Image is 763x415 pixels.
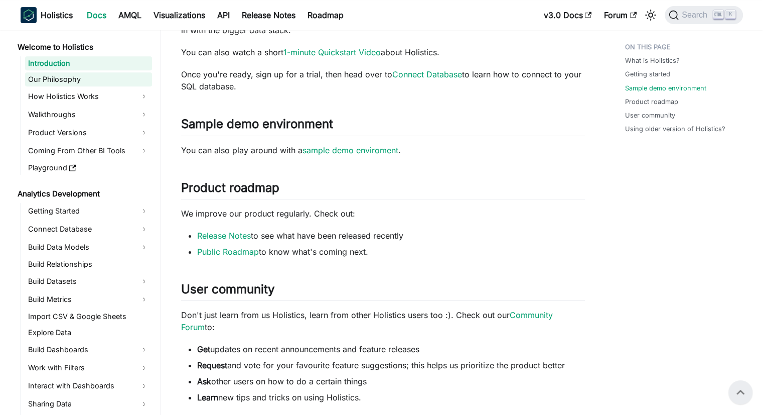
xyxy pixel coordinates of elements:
[625,111,675,120] a: User community
[665,6,742,24] button: Search (Ctrl+K)
[197,247,259,257] a: Public Roadmap
[625,69,670,79] a: Getting started
[147,7,211,23] a: Visualizations
[181,68,585,92] p: Once you're ready, sign up for a trial, then head over to to learn how to connect to your SQL dat...
[81,7,112,23] a: Docs
[25,125,152,141] a: Product Versions
[392,69,462,79] a: Connect Database
[25,291,152,307] a: Build Metrics
[25,257,152,271] a: Build Relationships
[197,360,227,370] strong: Request
[15,187,152,201] a: Analytics Development
[25,273,152,289] a: Build Datasets
[302,145,398,155] a: sample demo enviroment
[197,391,585,403] li: new tips and tricks on using Holistics.
[41,9,73,21] b: Holistics
[625,124,725,134] a: Using older version of Holistics?
[25,107,152,123] a: Walkthroughs
[181,46,585,58] p: You can also watch a short about Holistics.
[25,203,152,219] a: Getting Started
[25,239,152,255] a: Build Data Models
[197,230,585,242] li: to see what have been released recently
[11,30,161,415] nav: Docs sidebar
[197,376,211,386] strong: Ask
[21,7,73,23] a: HolisticsHolistics
[625,83,706,93] a: Sample demo environment
[197,392,218,402] strong: Learn
[197,343,585,355] li: updates on recent announcements and feature releases
[197,246,585,258] li: to know what's coming next.
[181,310,553,332] a: Community Forum
[679,11,713,20] span: Search
[25,396,152,412] a: Sharing Data
[197,359,585,371] li: and vote for your favourite feature suggestions; this helps us prioritize the product better
[25,72,152,86] a: Our Philosophy
[25,143,152,159] a: Coming From Other BI Tools
[181,117,585,136] h2: Sample demo environment
[181,144,585,156] p: You can also play around with a .
[625,56,680,65] a: What is Holistics?
[283,47,381,57] a: 1-minute Quickstart Video
[236,7,301,23] a: Release Notes
[598,7,643,23] a: Forum
[25,309,152,324] a: Import CSV & Google Sheets
[25,378,152,394] a: Interact with Dashboards
[197,344,210,354] strong: Get
[197,231,251,241] a: Release Notes
[211,7,236,23] a: API
[25,56,152,70] a: Introduction
[15,40,152,54] a: Welcome to Holistics
[181,309,585,333] p: Don't just learn from us Holistics, learn from other Holistics users too :). Check out our to:
[728,380,752,404] button: Scroll back to top
[643,7,659,23] button: Switch between dark and light mode (currently light mode)
[181,282,585,301] h2: User community
[725,10,735,19] kbd: K
[301,7,350,23] a: Roadmap
[25,360,152,376] a: Work with Filters
[25,326,152,340] a: Explore Data
[181,180,585,199] h2: Product roadmap
[625,97,678,107] a: Product roadmap
[21,7,37,23] img: Holistics
[197,375,585,387] li: other users on how to do a certain things
[25,161,152,175] a: Playground
[538,7,598,23] a: v3.0 Docs
[25,342,152,358] a: Build Dashboards
[181,207,585,220] p: We improve our product regularly. Check out:
[25,221,152,237] a: Connect Database
[25,88,152,105] a: How Holistics Works
[112,7,147,23] a: AMQL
